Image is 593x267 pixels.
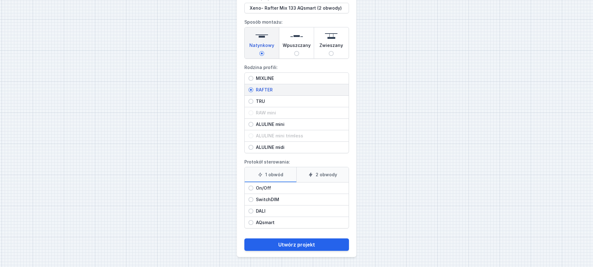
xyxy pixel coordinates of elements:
span: DALI [253,208,345,214]
span: RAFTER [253,87,345,93]
input: Wpuszczany [294,51,299,56]
span: SwitchDIM [253,196,345,203]
span: Wpuszczany [283,42,311,51]
span: AQsmart [253,219,345,226]
input: TRU [248,99,253,104]
label: 2 obwody [296,167,349,182]
input: SwitchDIM [248,197,253,202]
input: Nazwa projektu: [244,3,349,13]
input: Natynkowy [259,51,264,56]
span: ALULINE midi [253,144,345,150]
input: RAFTER [248,87,253,92]
input: ALULINE mini [248,122,253,127]
img: surface.svg [256,30,268,42]
img: recessed.svg [290,30,303,42]
span: TRU [253,98,345,104]
span: Natynkowy [249,42,274,51]
label: 1 obwód [245,167,297,182]
span: ALULINE mini [253,121,345,127]
input: DALI [248,209,253,214]
label: Protokół sterowania: [244,157,349,228]
span: On/Off [253,185,345,191]
img: suspended.svg [325,30,337,42]
input: Zwieszany [329,51,334,56]
label: Sposób montażu: [244,17,349,59]
span: Zwieszany [319,42,343,51]
button: Utwórz projekt [244,238,349,251]
input: MIXLINE [248,76,253,81]
input: AQsmart [248,220,253,225]
input: On/Off [248,186,253,191]
span: MIXLINE [253,75,345,81]
input: ALULINE midi [248,145,253,150]
label: Rodzina profili: [244,62,349,153]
